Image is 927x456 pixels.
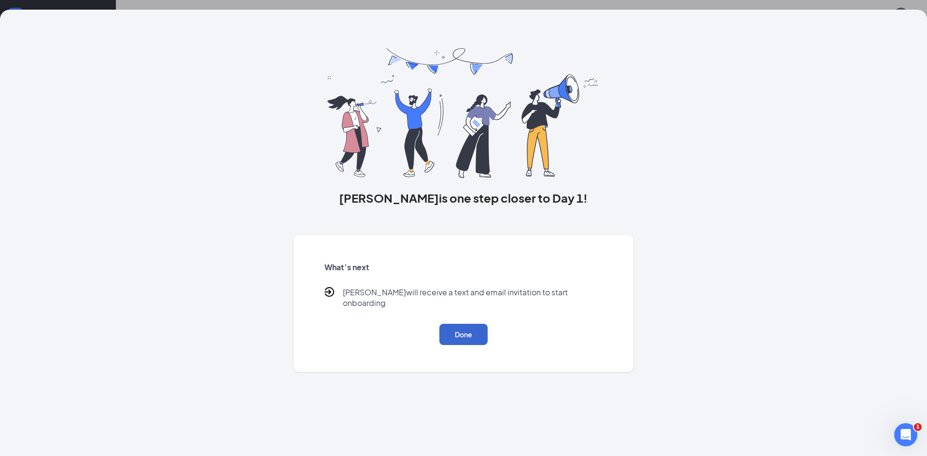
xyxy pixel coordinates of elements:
[914,423,922,431] span: 1
[439,324,488,345] button: Done
[324,262,603,273] h5: What’s next
[294,190,633,206] h3: [PERSON_NAME] is one step closer to Day 1!
[343,287,603,308] p: [PERSON_NAME] will receive a text and email invitation to start onboarding
[894,423,917,446] iframe: Intercom live chat
[327,48,599,178] img: you are all set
